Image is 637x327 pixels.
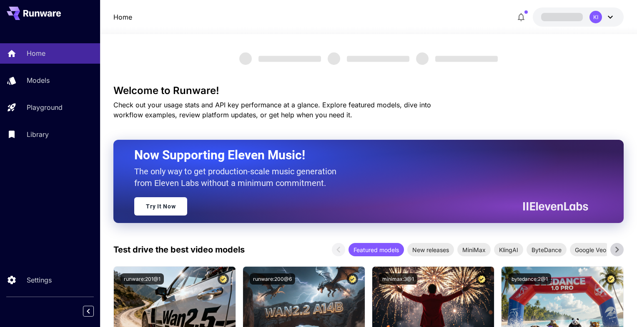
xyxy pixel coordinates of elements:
button: minimax:3@1 [379,273,417,285]
h2: Now Supporting Eleven Music! [134,147,582,163]
span: New releases [407,245,454,254]
span: ByteDance [527,245,567,254]
button: KI [533,7,624,27]
button: Certified Model – Vetted for best performance and includes a commercial license. [605,273,617,285]
div: ByteDance [527,243,567,256]
button: Certified Model – Vetted for best performance and includes a commercial license. [476,273,487,285]
a: Try It Now [134,197,187,216]
div: Featured models [349,243,404,256]
p: Library [27,129,49,139]
div: KlingAI [494,243,523,256]
div: Collapse sidebar [89,304,100,319]
span: Featured models [349,245,404,254]
p: Home [27,48,45,58]
button: bytedance:2@1 [508,273,551,285]
button: Certified Model – Vetted for best performance and includes a commercial license. [218,273,229,285]
div: MiniMax [457,243,491,256]
div: KI [589,11,602,23]
p: The only way to get production-scale music generation from Eleven Labs without a minimum commitment. [134,166,343,189]
p: Test drive the best video models [113,243,245,256]
p: Models [27,75,50,85]
span: MiniMax [457,245,491,254]
nav: breadcrumb [113,12,132,22]
span: KlingAI [494,245,523,254]
button: runware:201@1 [120,273,164,285]
button: Collapse sidebar [83,306,94,317]
button: runware:200@6 [250,273,295,285]
a: Home [113,12,132,22]
div: Google Veo [570,243,611,256]
button: Certified Model – Vetted for best performance and includes a commercial license. [347,273,358,285]
div: New releases [407,243,454,256]
span: Check out your usage stats and API key performance at a glance. Explore featured models, dive int... [113,101,431,119]
p: Playground [27,102,63,112]
p: Settings [27,275,52,285]
span: Google Veo [570,245,611,254]
h3: Welcome to Runware! [113,85,624,97]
